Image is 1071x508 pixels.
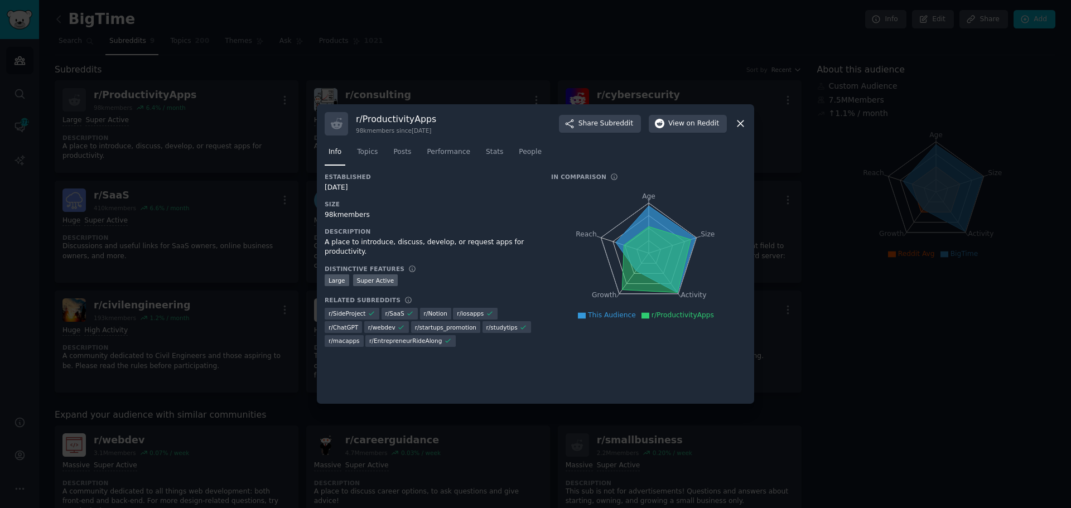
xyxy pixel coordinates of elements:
[356,127,436,134] div: 98k members since [DATE]
[576,230,597,238] tspan: Reach
[329,323,358,331] span: r/ ChatGPT
[353,274,398,286] div: Super Active
[369,337,442,345] span: r/ EntrepreneurRideAlong
[592,291,616,299] tspan: Growth
[325,173,535,181] h3: Established
[519,147,542,157] span: People
[424,309,447,317] span: r/ Notion
[457,309,484,317] span: r/ iosapps
[329,309,366,317] span: r/ SideProject
[329,337,360,345] span: r/ macapps
[423,143,474,166] a: Performance
[325,274,349,286] div: Large
[588,311,636,319] span: This Audience
[368,323,395,331] span: r/ webdev
[325,143,345,166] a: Info
[551,173,606,181] h3: In Comparison
[486,147,503,157] span: Stats
[356,113,436,125] h3: r/ ProductivityApps
[325,200,535,208] h3: Size
[393,147,411,157] span: Posts
[482,143,507,166] a: Stats
[668,119,719,129] span: View
[515,143,546,166] a: People
[353,143,382,166] a: Topics
[652,311,714,319] span: r/ProductivityApps
[415,323,476,331] span: r/ startups_promotion
[486,323,518,331] span: r/ studytips
[385,309,404,317] span: r/ SaaS
[389,143,415,166] a: Posts
[325,228,535,235] h3: Description
[642,192,655,200] tspan: Age
[325,265,404,273] h3: Distinctive Features
[701,230,715,238] tspan: Size
[329,147,341,157] span: Info
[427,147,470,157] span: Performance
[600,119,633,129] span: Subreddit
[325,183,535,193] div: [DATE]
[578,119,633,129] span: Share
[325,210,535,220] div: 98k members
[357,147,378,157] span: Topics
[559,115,641,133] button: ShareSubreddit
[687,119,719,129] span: on Reddit
[681,291,707,299] tspan: Activity
[325,296,401,304] h3: Related Subreddits
[325,238,535,257] div: A place to introduce, discuss, develop, or request apps for productivity.
[649,115,727,133] button: Viewon Reddit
